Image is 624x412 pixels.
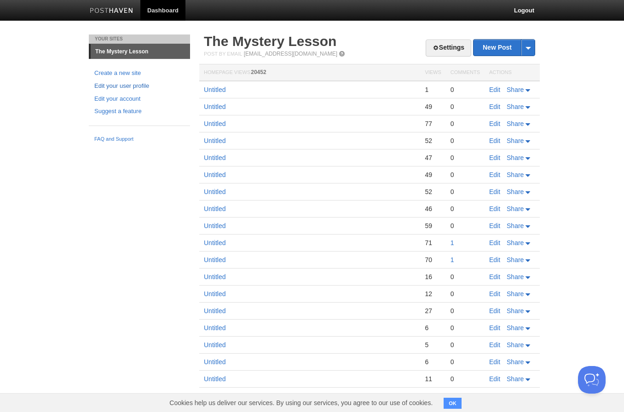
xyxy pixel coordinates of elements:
[425,120,441,128] div: 77
[425,86,441,94] div: 1
[451,375,480,383] div: 0
[204,34,336,49] a: The Mystery Lesson
[204,205,225,212] a: Untitled
[451,86,480,94] div: 0
[489,392,500,400] a: Edit
[451,239,454,246] a: 1
[489,375,500,383] a: Edit
[507,222,524,229] span: Share
[94,107,185,116] a: Suggest a feature
[446,64,485,81] th: Comments
[425,307,441,315] div: 27
[507,171,524,178] span: Share
[425,205,441,213] div: 46
[507,205,524,212] span: Share
[204,307,225,315] a: Untitled
[425,239,441,247] div: 71
[199,64,420,81] th: Homepage Views
[489,103,500,110] a: Edit
[451,103,480,111] div: 0
[451,120,480,128] div: 0
[425,324,441,332] div: 6
[507,256,524,263] span: Share
[204,222,225,229] a: Untitled
[451,324,480,332] div: 0
[451,341,480,349] div: 0
[489,86,500,93] a: Edit
[507,188,524,195] span: Share
[204,392,225,400] a: Untitled
[507,103,524,110] span: Share
[94,81,185,91] a: Edit your user profile
[425,188,441,196] div: 52
[489,171,500,178] a: Edit
[204,341,225,349] a: Untitled
[204,273,225,280] a: Untitled
[425,341,441,349] div: 5
[94,69,185,78] a: Create a new site
[507,290,524,298] span: Share
[451,137,480,145] div: 0
[489,324,500,332] a: Edit
[444,398,462,409] button: OK
[425,154,441,162] div: 47
[94,94,185,104] a: Edit your account
[425,103,441,111] div: 49
[507,307,524,315] span: Share
[425,273,441,281] div: 16
[451,358,480,366] div: 0
[204,358,225,366] a: Untitled
[420,64,445,81] th: Views
[251,69,266,75] span: 20452
[425,256,441,264] div: 70
[489,307,500,315] a: Edit
[94,135,185,143] a: FAQ and Support
[90,8,133,15] img: Posthaven-bar
[507,375,524,383] span: Share
[451,171,480,179] div: 0
[204,324,225,332] a: Untitled
[451,273,480,281] div: 0
[425,171,441,179] div: 49
[204,256,225,263] a: Untitled
[204,171,225,178] a: Untitled
[204,239,225,246] a: Untitled
[425,222,441,230] div: 59
[507,86,524,93] span: Share
[425,290,441,298] div: 12
[489,120,500,127] a: Edit
[204,375,225,383] a: Untitled
[489,358,500,366] a: Edit
[489,273,500,280] a: Edit
[485,64,540,81] th: Actions
[578,366,606,394] iframe: Help Scout Beacon - Open
[244,51,337,57] a: [EMAIL_ADDRESS][DOMAIN_NAME]
[426,40,471,57] a: Settings
[507,239,524,246] span: Share
[204,137,225,144] a: Untitled
[204,154,225,161] a: Untitled
[451,307,480,315] div: 0
[204,290,225,298] a: Untitled
[425,375,441,383] div: 11
[489,222,500,229] a: Edit
[489,137,500,144] a: Edit
[204,51,242,57] span: Post by Email
[425,358,441,366] div: 6
[507,137,524,144] span: Share
[489,341,500,349] a: Edit
[507,358,524,366] span: Share
[451,188,480,196] div: 0
[89,34,190,44] li: Your Sites
[451,205,480,213] div: 0
[451,392,480,400] div: 0
[425,137,441,145] div: 52
[489,154,500,161] a: Edit
[489,205,500,212] a: Edit
[425,392,441,400] div: 8
[507,273,524,280] span: Share
[204,86,225,93] a: Untitled
[474,40,535,56] a: New Post
[507,392,524,400] span: Share
[489,239,500,246] a: Edit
